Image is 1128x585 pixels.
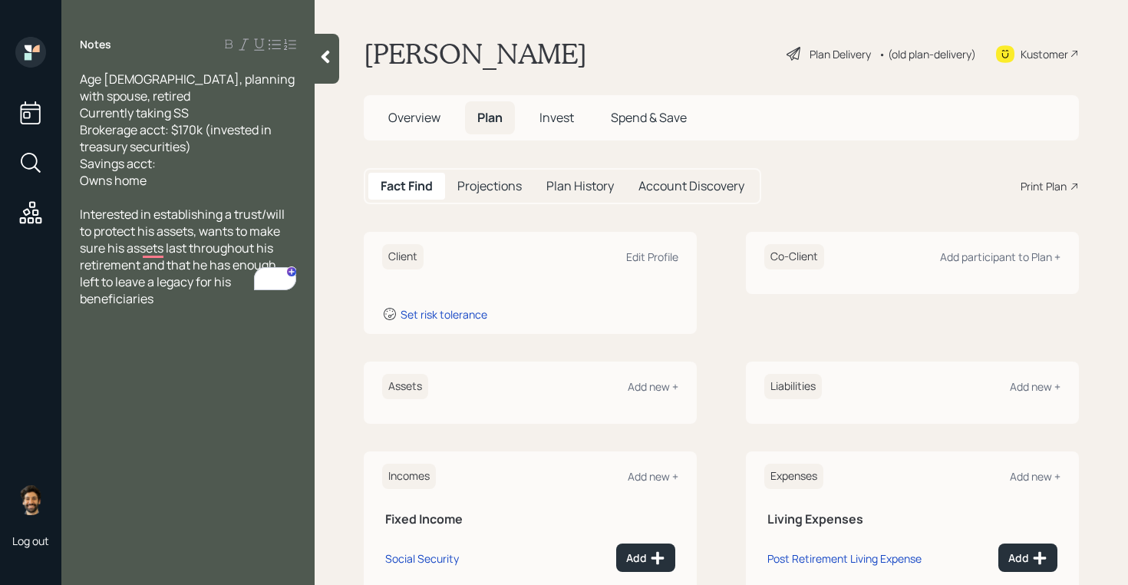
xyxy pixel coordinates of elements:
h5: Projections [457,179,522,193]
h5: Living Expenses [767,512,1057,527]
span: Invest [539,109,574,126]
h5: Fact Find [381,179,433,193]
button: Add [616,544,675,572]
h5: Fixed Income [385,512,675,527]
div: Add new + [628,379,678,394]
h6: Liabilities [764,374,822,399]
span: Age [DEMOGRAPHIC_DATA], planning with spouse, retired Currently taking SS Brokerage acct: $170k (... [80,71,297,189]
div: Add new + [1010,469,1060,484]
h6: Co-Client [764,244,824,269]
div: Log out [12,534,49,548]
div: Add new + [628,469,678,484]
div: Post Retirement Living Expense [767,551,922,566]
div: Add participant to Plan + [940,250,1060,264]
div: Add [626,550,665,566]
h5: Plan History [546,179,614,193]
div: Add [1008,550,1047,566]
div: Add new + [1010,379,1060,394]
div: • (old plan-delivery) [879,46,976,62]
span: Interested in establishing a trust/will to protect his assets, wants to make sure his assets last... [80,206,287,307]
div: Kustomer [1021,46,1068,62]
img: eric-schwartz-headshot.png [15,484,46,515]
span: Spend & Save [611,109,687,126]
button: Add [998,544,1057,572]
span: Overview [388,109,440,126]
h1: [PERSON_NAME] [364,37,587,71]
h6: Client [382,244,424,269]
div: To enrich screen reader interactions, please activate Accessibility in Grammarly extension settings [80,71,296,307]
div: Plan Delivery [810,46,871,62]
div: Edit Profile [626,250,678,264]
label: Notes [80,37,111,52]
h6: Incomes [382,464,436,489]
div: Print Plan [1021,178,1067,194]
h5: Account Discovery [638,179,744,193]
h6: Expenses [764,464,823,489]
span: Plan [477,109,503,126]
h6: Assets [382,374,428,399]
div: Set risk tolerance [401,307,487,322]
div: Social Security [385,551,459,566]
